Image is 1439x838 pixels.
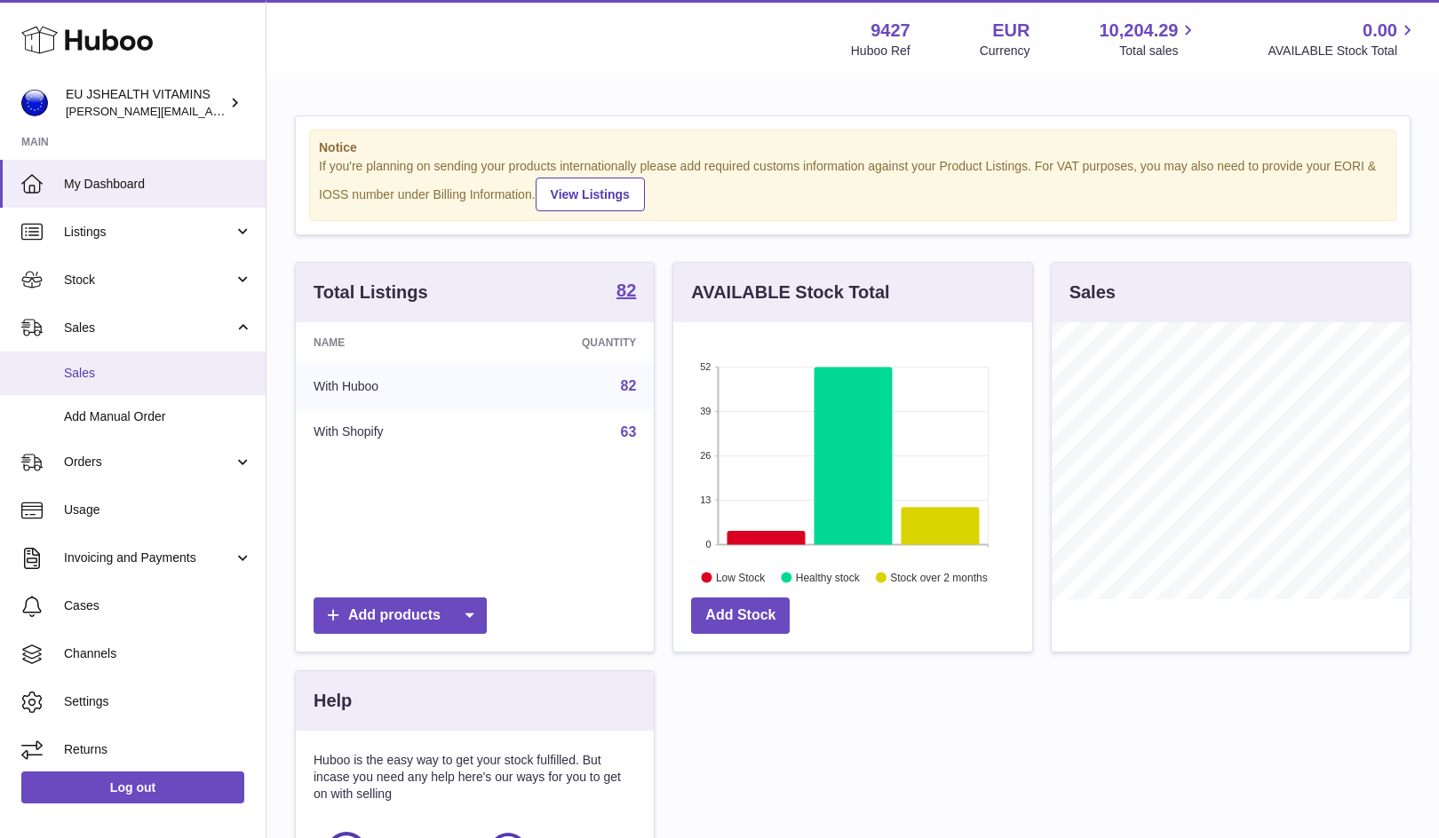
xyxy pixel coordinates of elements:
text: 26 [701,450,712,461]
a: View Listings [536,178,645,211]
div: EU JSHEALTH VITAMINS [66,86,226,120]
span: AVAILABLE Stock Total [1268,43,1418,59]
span: Sales [64,320,234,336]
strong: EUR [992,19,1030,43]
span: Orders [64,454,234,470]
a: Add products [314,597,487,634]
div: Currency [980,43,1030,59]
a: 10,204.29 Total sales [1099,19,1198,59]
span: 10,204.29 [1099,19,1178,43]
p: Huboo is the easy way to get your stock fulfilled. But incase you need any help here's our ways f... [314,752,636,802]
th: Name [296,322,489,363]
td: With Shopify [296,409,489,455]
th: Quantity [489,322,654,363]
text: 13 [701,494,712,505]
a: Add Stock [691,597,790,634]
strong: 82 [616,281,636,299]
span: Invoicing and Payments [64,549,234,566]
a: Log out [21,771,244,803]
span: Cases [64,597,252,614]
div: Huboo Ref [851,43,910,59]
img: laura@jessicasepel.com [21,90,48,116]
a: 63 [621,424,637,439]
div: If you're planning on sending your products internationally please add required customs informati... [319,158,1387,211]
text: 52 [701,361,712,372]
span: Total sales [1119,43,1198,59]
span: [PERSON_NAME][EMAIL_ADDRESS][DOMAIN_NAME] [66,104,356,118]
td: With Huboo [296,363,489,409]
span: Add Manual Order [64,408,252,425]
a: 0.00 AVAILABLE Stock Total [1268,19,1418,59]
span: My Dashboard [64,176,252,193]
span: Usage [64,502,252,518]
span: 0.00 [1363,19,1397,43]
a: 82 [616,281,636,303]
span: Listings [64,224,234,241]
span: Settings [64,693,252,710]
h3: Sales [1069,281,1116,304]
span: Returns [64,741,252,758]
text: 0 [706,539,712,549]
h3: AVAILABLE Stock Total [691,281,889,304]
a: 82 [621,378,637,393]
text: 39 [701,406,712,416]
text: Healthy stock [796,571,861,583]
span: Stock [64,272,234,289]
span: Sales [64,365,252,382]
text: Stock over 2 months [891,571,988,583]
span: Channels [64,645,252,662]
h3: Total Listings [314,281,428,304]
strong: 9427 [871,19,910,43]
h3: Help [314,689,352,713]
text: Low Stock [716,571,766,583]
strong: Notice [319,139,1387,156]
